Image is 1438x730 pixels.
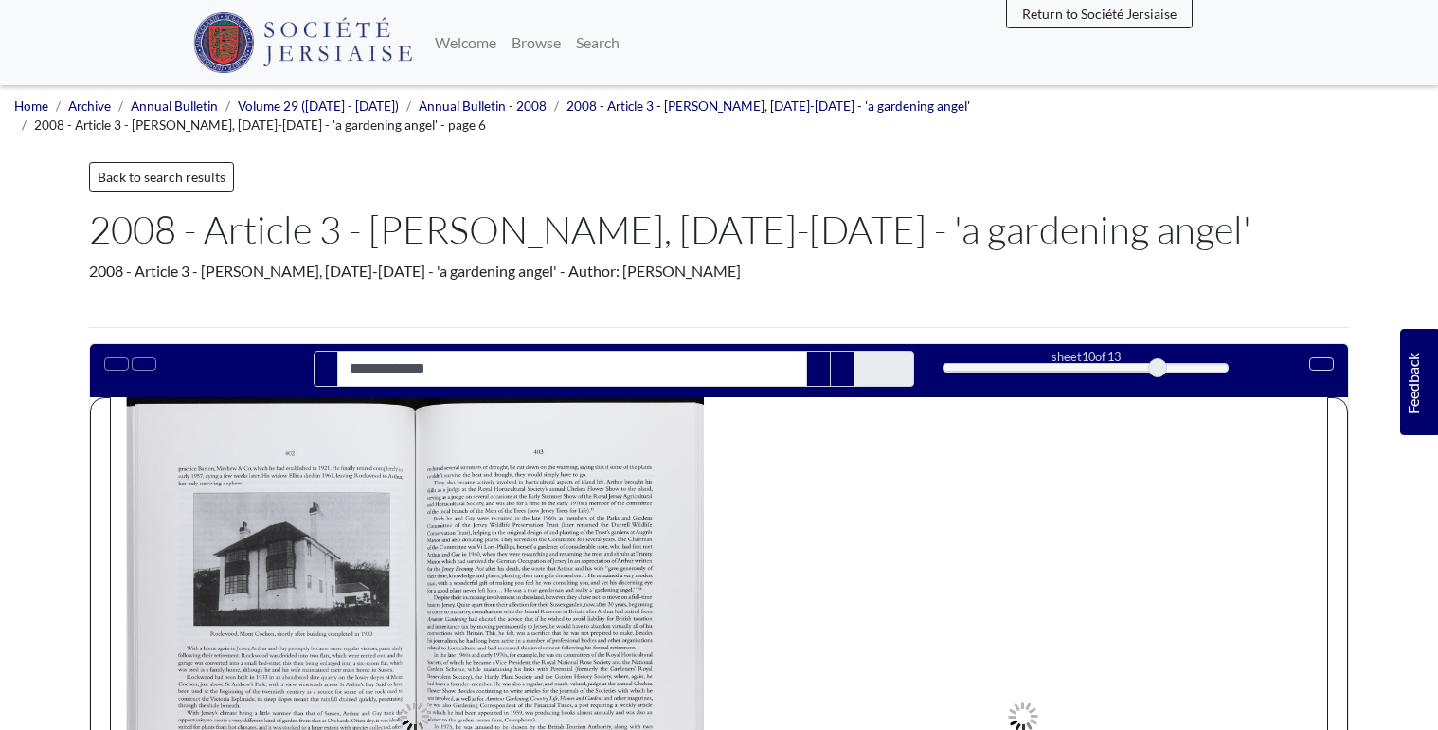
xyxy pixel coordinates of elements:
a: Annual Bulletin [131,99,218,114]
h1: 2008 - Article 3 - [PERSON_NAME], [DATE]-[DATE] - 'a gardening angel' [89,207,1349,252]
a: Annual Bulletin - 2008 [419,99,547,114]
a: Volume 29 ([DATE] - [DATE]) [238,99,399,114]
span: Return to Société Jersiaise [1022,6,1177,22]
button: Previous Match [806,351,831,387]
img: Société Jersiaise [193,12,412,73]
a: Welcome [427,24,504,62]
div: 2008 - Article 3 - [PERSON_NAME], [DATE]-[DATE] - 'a gardening angel' - Author: [PERSON_NAME] [89,260,1349,283]
span: 2008 - Article 3 - [PERSON_NAME], [DATE]-[DATE] - 'a gardening angel' - page 6 [34,118,486,133]
a: Home [14,99,48,114]
input: Search for [337,351,807,387]
button: Toggle text selection (Alt+T) [104,357,129,371]
a: Archive [68,99,111,114]
span: 10 [1082,349,1095,364]
span: Feedback [1402,352,1425,413]
a: Société Jersiaise logo [193,8,412,78]
a: Back to search results [89,162,234,192]
button: Next Match [830,351,854,387]
button: Open transcription window [132,357,156,371]
a: 2008 - Article 3 - [PERSON_NAME], [DATE]-[DATE] - 'a gardening angel' [566,99,970,114]
button: Full screen mode [1309,357,1334,371]
div: sheet of 13 [943,348,1229,366]
a: Would you like to provide feedback? [1400,329,1438,435]
a: Search [568,24,627,62]
a: Browse [504,24,568,62]
button: Search [314,351,338,387]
